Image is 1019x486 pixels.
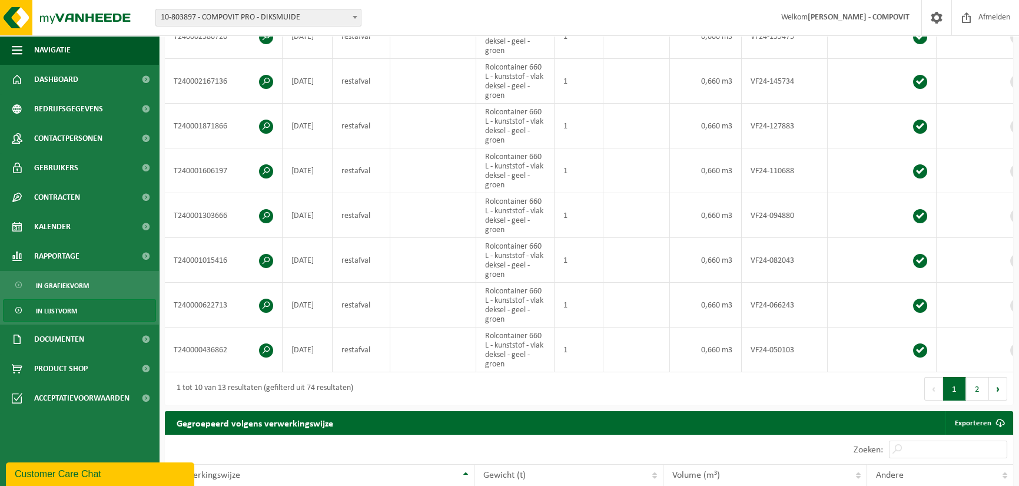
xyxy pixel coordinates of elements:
[742,104,828,148] td: VF24-127883
[333,104,390,148] td: restafval
[3,274,156,296] a: In grafiekvorm
[34,383,130,413] span: Acceptatievoorwaarden
[476,104,555,148] td: Rolcontainer 660 L - kunststof - vlak deksel - geel - groen
[555,328,603,372] td: 1
[742,238,828,283] td: VF24-082043
[742,148,828,193] td: VF24-110688
[670,104,742,148] td: 0,660 m3
[670,193,742,238] td: 0,660 m3
[165,283,283,328] td: T240000622713
[171,378,353,399] div: 1 tot 10 van 13 resultaten (gefilterd uit 74 resultaten)
[165,14,283,59] td: T240002386726
[945,411,1012,435] a: Exporteren
[672,471,720,480] span: Volume (m³)
[924,377,943,401] button: Previous
[476,193,555,238] td: Rolcontainer 660 L - kunststof - vlak deksel - geel - groen
[165,411,345,434] h2: Gegroepeerd volgens verwerkingswijze
[670,283,742,328] td: 0,660 m3
[670,238,742,283] td: 0,660 m3
[165,328,283,372] td: T240000436862
[34,325,84,354] span: Documenten
[174,471,240,480] span: Verwerkingswijze
[34,94,103,124] span: Bedrijfsgegevens
[989,377,1007,401] button: Next
[854,445,883,455] label: Zoeken:
[34,183,80,212] span: Contracten
[283,104,333,148] td: [DATE]
[34,242,79,271] span: Rapportage
[555,193,603,238] td: 1
[483,471,526,480] span: Gewicht (t)
[283,14,333,59] td: [DATE]
[476,283,555,328] td: Rolcontainer 660 L - kunststof - vlak deksel - geel - groen
[333,283,390,328] td: restafval
[283,59,333,104] td: [DATE]
[476,14,555,59] td: Rolcontainer 660 L - kunststof - vlak deksel - geel - groen
[36,275,89,297] span: In grafiekvorm
[3,299,156,322] a: In lijstvorm
[34,153,78,183] span: Gebruikers
[476,328,555,372] td: Rolcontainer 660 L - kunststof - vlak deksel - geel - groen
[34,212,71,242] span: Kalender
[34,65,78,94] span: Dashboard
[670,59,742,104] td: 0,660 m3
[34,124,102,153] span: Contactpersonen
[333,193,390,238] td: restafval
[742,283,828,328] td: VF24-066243
[555,148,603,193] td: 1
[966,377,989,401] button: 2
[476,148,555,193] td: Rolcontainer 660 L - kunststof - vlak deksel - geel - groen
[283,283,333,328] td: [DATE]
[742,193,828,238] td: VF24-094880
[476,238,555,283] td: Rolcontainer 660 L - kunststof - vlak deksel - geel - groen
[34,35,71,65] span: Navigatie
[333,328,390,372] td: restafval
[156,9,361,26] span: 10-803897 - COMPOVIT PRO - DIKSMUIDE
[333,148,390,193] td: restafval
[555,59,603,104] td: 1
[742,59,828,104] td: VF24-145734
[283,328,333,372] td: [DATE]
[165,193,283,238] td: T240001303666
[165,104,283,148] td: T240001871866
[808,13,910,22] strong: [PERSON_NAME] - COMPOVIT
[555,238,603,283] td: 1
[742,14,828,59] td: VF24-159475
[333,59,390,104] td: restafval
[165,238,283,283] td: T240001015416
[555,14,603,59] td: 1
[36,300,77,322] span: In lijstvorm
[283,238,333,283] td: [DATE]
[165,148,283,193] td: T240001606197
[943,377,966,401] button: 1
[670,14,742,59] td: 0,660 m3
[555,283,603,328] td: 1
[476,59,555,104] td: Rolcontainer 660 L - kunststof - vlak deksel - geel - groen
[333,14,390,59] td: restafval
[6,460,197,486] iframe: chat widget
[555,104,603,148] td: 1
[34,354,88,383] span: Product Shop
[283,148,333,193] td: [DATE]
[742,328,828,372] td: VF24-050103
[876,471,904,480] span: Andere
[670,328,742,372] td: 0,660 m3
[333,238,390,283] td: restafval
[670,148,742,193] td: 0,660 m3
[283,193,333,238] td: [DATE]
[165,59,283,104] td: T240002167136
[155,9,361,27] span: 10-803897 - COMPOVIT PRO - DIKSMUIDE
